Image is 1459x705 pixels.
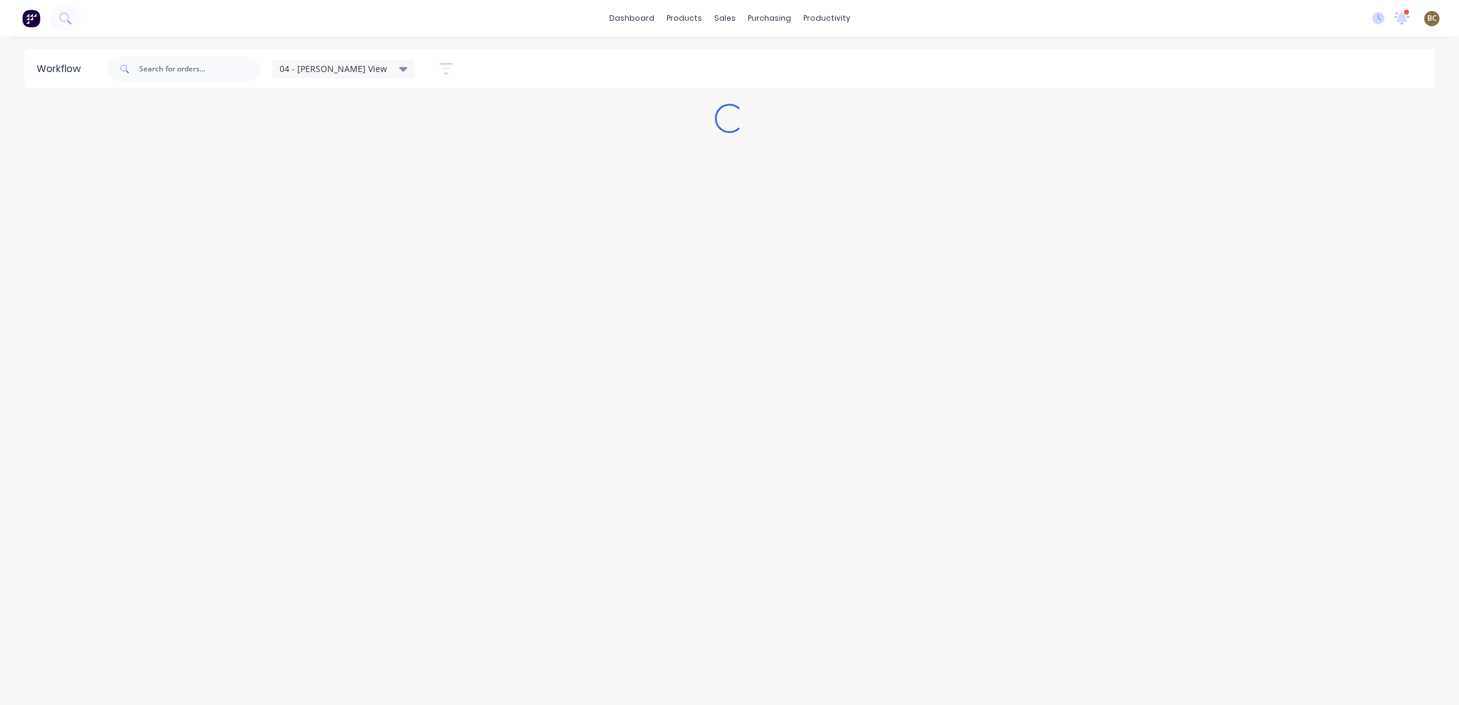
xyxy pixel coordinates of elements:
[37,62,87,76] div: Workflow
[1427,13,1437,24] span: BC
[139,57,260,81] input: Search for orders...
[22,9,40,27] img: Factory
[742,9,797,27] div: purchasing
[661,9,708,27] div: products
[280,62,387,75] span: 04 - [PERSON_NAME] View
[708,9,742,27] div: sales
[797,9,856,27] div: productivity
[603,9,661,27] a: dashboard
